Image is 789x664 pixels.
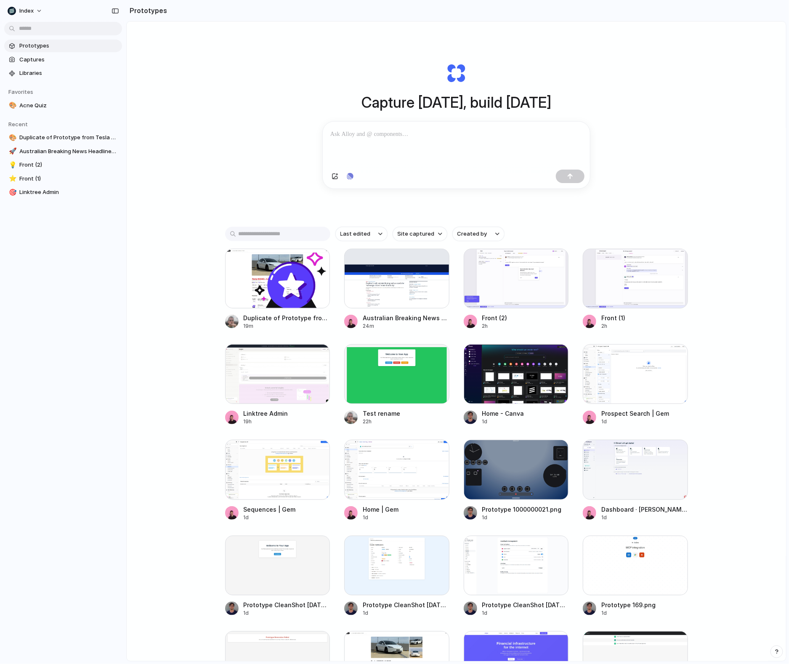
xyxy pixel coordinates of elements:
div: Front (2) [482,313,507,322]
div: 🎨 [9,101,15,110]
div: 1d [482,418,524,425]
span: Index [19,7,34,15]
span: Australian Breaking News Headlines & World News Online | [DOMAIN_NAME] [19,147,119,156]
span: Last edited [340,230,371,238]
div: 1d [482,609,569,617]
div: Duplicate of Prototype from Tesla MODEL 3 2025 rental in [GEOGRAPHIC_DATA], [GEOGRAPHIC_DATA] by ... [244,313,330,322]
a: 🚀Australian Breaking News Headlines & World News Online | [DOMAIN_NAME] [4,145,122,158]
div: Prospect Search | Gem [601,409,669,418]
a: Front (2)Front (2)2h [464,249,569,330]
a: Test renameTest rename22h [344,344,449,425]
button: Created by [452,227,505,241]
a: 🎨Duplicate of Prototype from Tesla MODEL 3 2025 rental in [GEOGRAPHIC_DATA], [GEOGRAPHIC_DATA] by... [4,131,122,144]
div: 1d [363,609,449,617]
div: Test rename [363,409,400,418]
a: Duplicate of Prototype from Tesla MODEL 3 2025 rental in Forrestfield, WA by MRT Adventure Hire .... [225,249,330,330]
div: 1d [244,609,330,617]
div: 1d [363,514,398,521]
a: Linktree AdminLinktree Admin19h [225,344,330,425]
h1: Capture [DATE], build [DATE] [361,91,551,114]
button: 🚀 [8,147,16,156]
div: Prototype 1000000021.png [482,505,562,514]
span: Linktree Admin [19,188,119,197]
button: 🎯 [8,188,16,197]
div: 19m [244,322,330,330]
button: 🎨 [8,133,16,142]
a: Front (1)Front (1)2h [583,249,688,330]
span: Front (1) [19,175,119,183]
div: 2h [482,322,507,330]
a: Australian Breaking News Headlines & World News Online | SMH.com.auAustralian Breaking News Headl... [344,249,449,330]
a: ⭐Front (1) [4,173,122,185]
div: Home | Gem [363,505,398,514]
div: Dashboard · [PERSON_NAME] Org App | OneSignal [601,505,688,514]
span: Site captured [398,230,435,238]
a: Libraries [4,67,122,80]
div: 1d [601,609,656,617]
span: Favorites [8,88,33,95]
a: Prototype CleanShot 2025-07-03 at 10.35.29@2x.pngPrototype CleanShot [DATE] 10.35.29@2x.png1d [344,536,449,617]
div: Sequences | Gem [244,505,296,514]
a: Captures [4,53,122,66]
div: Linktree Admin [244,409,288,418]
span: Recent [8,121,28,127]
a: Home - CanvaHome - Canva1d [464,344,569,425]
div: Home - Canva [482,409,524,418]
span: Prototypes [19,42,119,50]
a: 💡Front (2) [4,159,122,171]
div: ⭐ [9,174,15,183]
div: Prototype CleanShot [DATE] 10.54.40@2x.png [482,600,569,609]
button: 🎨 [8,101,16,110]
div: Prototype 169.png [601,600,656,609]
div: 22h [363,418,400,425]
span: Created by [457,230,487,238]
a: 🎯Linktree Admin [4,186,122,199]
button: 💡 [8,161,16,169]
div: 2h [601,322,625,330]
div: 1d [482,514,562,521]
a: Prototype CleanShot 2025-07-07 at 10.54.40@2x.pngPrototype CleanShot [DATE] 10.54.40@2x.png1d [464,536,569,617]
div: Front (1) [601,313,625,322]
button: Last edited [335,227,388,241]
div: 1d [601,418,669,425]
span: Captures [19,56,119,64]
div: 🎯 [9,188,15,197]
a: Prototype 1000000021.pngPrototype 1000000021.png1d [464,440,569,521]
span: Duplicate of Prototype from Tesla MODEL 3 2025 rental in [GEOGRAPHIC_DATA], [GEOGRAPHIC_DATA] by ... [19,133,119,142]
div: 1d [601,514,688,521]
div: 19h [244,418,288,425]
h2: Prototypes [126,5,167,16]
div: Australian Breaking News Headlines & World News Online | [DOMAIN_NAME] [363,313,449,322]
span: Acne Quiz [19,101,119,110]
div: 💡 [9,160,15,170]
a: Sequences | GemSequences | Gem1d [225,440,330,521]
div: Prototype CleanShot [DATE] 10.35.29@2x.png [363,600,449,609]
a: Prototypes [4,40,122,52]
div: 24m [363,322,449,330]
div: 🚀 [9,146,15,156]
a: Prototype 169.pngPrototype 169.png1d [583,536,688,617]
span: Libraries [19,69,119,77]
a: Prototype CleanShot 2025-07-03 at 10.36.05@2x.pngPrototype CleanShot [DATE] 10.36.05@2x.png1d [225,536,330,617]
a: 🎨Acne Quiz [4,99,122,112]
button: Index [4,4,47,18]
div: 🎨 [9,133,15,143]
button: Site captured [393,227,447,241]
a: Dashboard · Simon's Org App | OneSignalDashboard · [PERSON_NAME] Org App | OneSignal1d [583,440,688,521]
div: Prototype CleanShot [DATE] 10.36.05@2x.png [244,600,330,609]
button: ⭐ [8,175,16,183]
div: 1d [244,514,296,521]
a: Prospect Search | GemProspect Search | Gem1d [583,344,688,425]
span: Front (2) [19,161,119,169]
a: Home | GemHome | Gem1d [344,440,449,521]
